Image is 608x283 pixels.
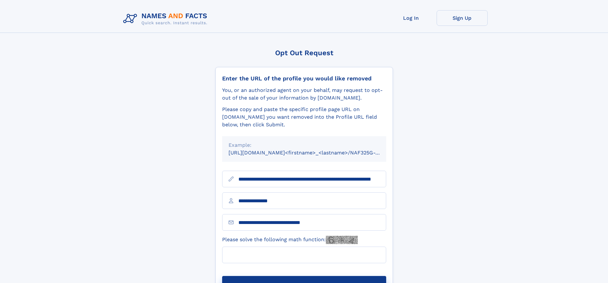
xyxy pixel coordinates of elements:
a: Sign Up [437,10,488,26]
img: Logo Names and Facts [121,10,213,27]
div: Opt Out Request [215,49,393,57]
label: Please solve the following math function: [222,236,358,244]
div: You, or an authorized agent on your behalf, may request to opt-out of the sale of your informatio... [222,86,386,102]
div: Please copy and paste the specific profile page URL on [DOMAIN_NAME] you want removed into the Pr... [222,106,386,129]
a: Log In [386,10,437,26]
div: Enter the URL of the profile you would like removed [222,75,386,82]
small: [URL][DOMAIN_NAME]<firstname>_<lastname>/NAF325G-xxxxxxxx [229,150,398,156]
div: Example: [229,141,380,149]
